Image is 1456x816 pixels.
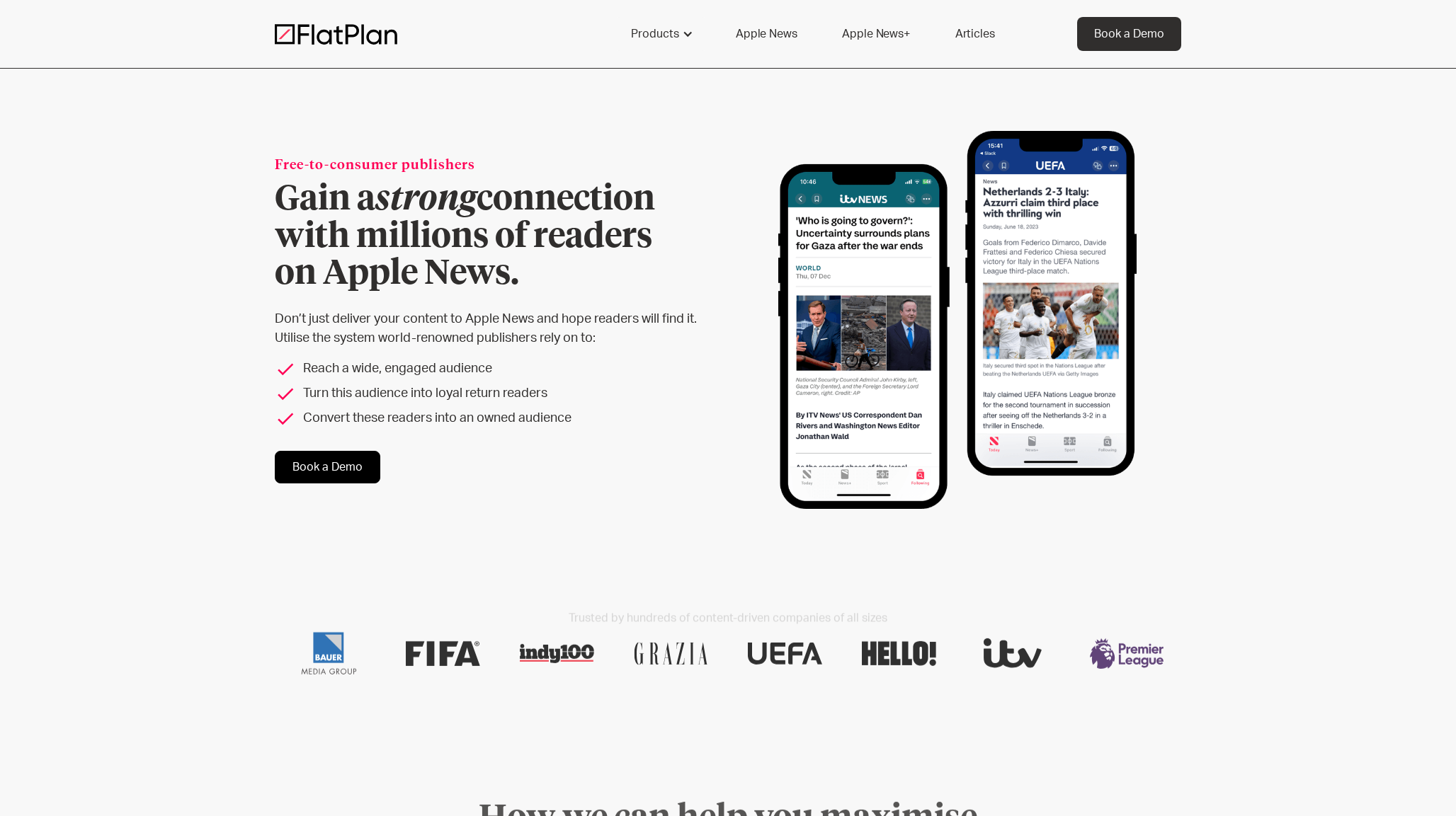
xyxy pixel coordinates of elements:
[275,384,722,403] li: Turn this audience into loyal return readers
[275,611,1181,625] h2: Trusted by hundreds of content-driven companies of all sizes
[275,409,722,428] li: Convert these readers into an owned audience
[719,17,814,51] a: Apple News
[275,156,722,176] div: Free-to-consumer publishers
[1077,17,1181,51] a: Book a Demo
[275,451,380,483] a: Book a Demo
[614,17,707,51] div: Products
[275,181,722,293] h1: Gain a connection with millions of readers on Apple News.
[938,17,1012,51] a: Articles
[825,17,926,51] a: Apple News+
[375,183,477,217] em: strong
[275,310,722,348] p: Don’t just deliver your content to Apple News and hope readers will find it. Utilise the system w...
[275,360,722,379] li: Reach a wide, engaged audience
[631,25,679,42] div: Products
[1094,25,1164,42] div: Book a Demo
